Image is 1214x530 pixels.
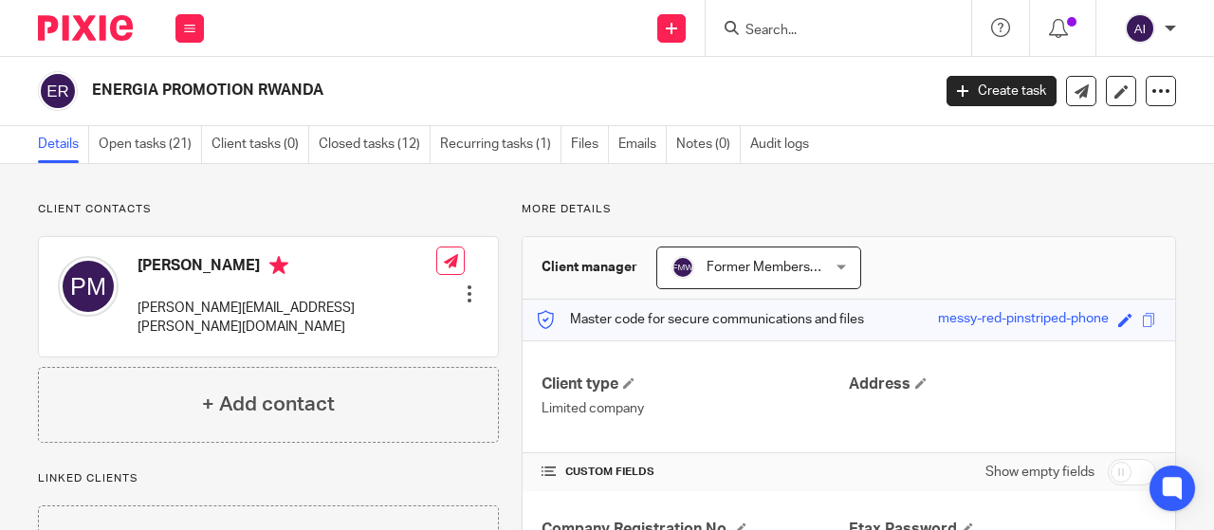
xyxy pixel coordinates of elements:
a: Notes (0) [676,126,741,163]
img: svg%3E [58,256,119,317]
a: Audit logs [750,126,819,163]
div: messy-red-pinstriped-phone [938,309,1109,331]
img: svg%3E [38,71,78,111]
h2: ENERGIA PROMOTION RWANDA [92,81,753,101]
h4: [PERSON_NAME] [138,256,436,280]
a: Client tasks (0) [212,126,309,163]
a: Emails [618,126,667,163]
img: svg%3E [1125,13,1155,44]
p: More details [522,202,1176,217]
a: Files [571,126,609,163]
p: Client contacts [38,202,499,217]
h4: CUSTOM FIELDS [542,465,849,480]
p: Linked clients [38,471,499,486]
a: Create task [947,76,1057,106]
p: Limited company [542,399,849,418]
p: Master code for secure communications and files [537,310,864,329]
label: Show empty fields [985,463,1094,482]
img: svg%3E [671,256,694,279]
a: Closed tasks (12) [319,126,431,163]
h3: Client manager [542,258,637,277]
img: Pixie [38,15,133,41]
h4: Address [849,375,1156,394]
a: Details [38,126,89,163]
a: Open tasks (21) [99,126,202,163]
h4: + Add contact [202,390,335,419]
i: Primary [269,256,288,275]
span: Former Members' Work [707,261,845,274]
input: Search [744,23,914,40]
a: Recurring tasks (1) [440,126,561,163]
p: [PERSON_NAME][EMAIL_ADDRESS][PERSON_NAME][DOMAIN_NAME] [138,299,436,338]
h4: Client type [542,375,849,394]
